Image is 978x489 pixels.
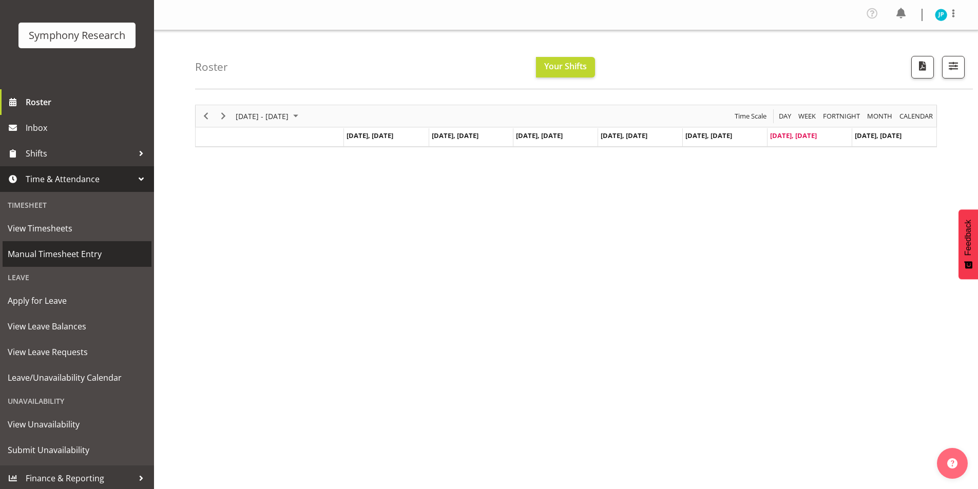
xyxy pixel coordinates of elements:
img: jake-pringle11873.jpg [935,9,947,21]
span: [DATE] - [DATE] [235,110,290,123]
a: Submit Unavailability [3,437,151,463]
button: Timeline Day [777,110,793,123]
span: [DATE], [DATE] [347,131,393,140]
span: Your Shifts [544,61,587,72]
span: Apply for Leave [8,293,146,308]
span: Day [778,110,792,123]
span: [DATE], [DATE] [685,131,732,140]
span: Manual Timesheet Entry [8,246,146,262]
span: Fortnight [822,110,861,123]
span: Inbox [26,120,149,135]
a: View Leave Balances [3,314,151,339]
button: September 01 - 07, 2025 [234,110,303,123]
span: View Unavailability [8,417,146,432]
a: View Leave Requests [3,339,151,365]
span: [DATE], [DATE] [601,131,647,140]
button: Previous [199,110,213,123]
button: Feedback - Show survey [958,209,978,279]
button: Timeline Week [797,110,818,123]
button: Filter Shifts [942,56,965,79]
span: Time & Attendance [26,171,133,187]
button: Next [217,110,231,123]
span: Feedback [964,220,973,256]
div: Previous [197,105,215,127]
span: Week [797,110,817,123]
img: help-xxl-2.png [947,458,957,468]
span: Roster [26,94,149,110]
button: Fortnight [821,110,862,123]
span: View Leave Balances [8,319,146,334]
a: Apply for Leave [3,288,151,314]
button: Timeline Month [866,110,894,123]
span: Finance & Reporting [26,471,133,486]
div: Timesheet [3,194,151,216]
span: Month [866,110,893,123]
span: Submit Unavailability [8,442,146,458]
span: View Leave Requests [8,344,146,360]
div: Unavailability [3,390,151,412]
span: [DATE], [DATE] [770,131,817,140]
span: [DATE], [DATE] [432,131,478,140]
div: Leave [3,267,151,288]
span: [DATE], [DATE] [855,131,902,140]
a: View Unavailability [3,412,151,437]
div: Symphony Research [29,28,125,43]
button: Time Scale [733,110,769,123]
div: Timeline Week of September 6, 2025 [195,105,937,147]
h4: Roster [195,61,228,73]
span: calendar [898,110,934,123]
span: Time Scale [734,110,768,123]
span: Shifts [26,146,133,161]
span: View Timesheets [8,221,146,236]
button: Download a PDF of the roster according to the set date range. [911,56,934,79]
a: View Timesheets [3,216,151,241]
a: Manual Timesheet Entry [3,241,151,267]
span: [DATE], [DATE] [516,131,563,140]
button: Your Shifts [536,57,595,77]
button: Month [898,110,935,123]
div: Next [215,105,232,127]
a: Leave/Unavailability Calendar [3,365,151,390]
span: Leave/Unavailability Calendar [8,370,146,385]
